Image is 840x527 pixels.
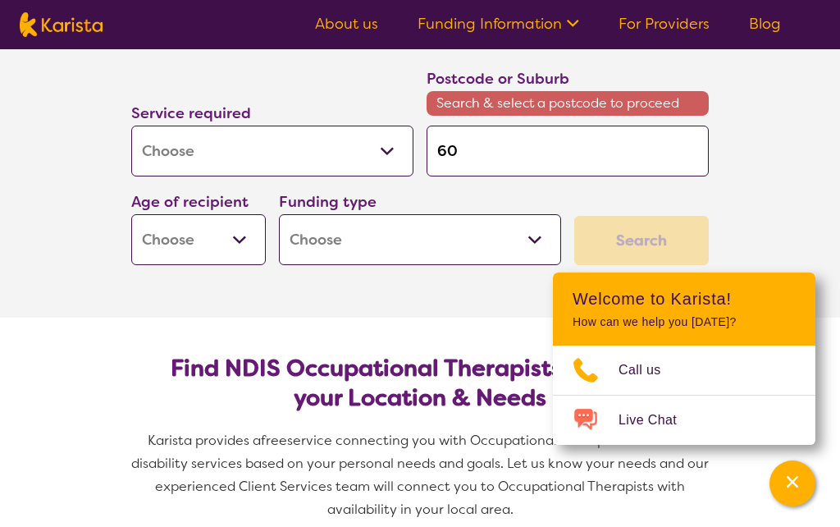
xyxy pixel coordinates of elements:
ul: Choose channel [553,346,815,445]
span: free [261,432,287,449]
label: Service required [131,103,251,123]
span: Call us [619,358,681,383]
img: Karista logo [20,12,103,37]
span: service connecting you with Occupational Therapists and other disability services based on your p... [131,432,712,518]
button: Channel Menu [769,461,815,506]
label: Age of recipient [131,192,249,212]
h2: Find NDIS Occupational Therapists based on your Location & Needs [144,354,696,413]
a: Blog [749,14,781,34]
span: Karista provides a [148,432,261,449]
h2: Welcome to Karista! [573,289,796,309]
a: About us [315,14,378,34]
div: Channel Menu [553,273,815,445]
label: Postcode or Suburb [427,69,569,89]
span: Live Chat [619,408,696,433]
a: For Providers [619,14,710,34]
input: Type [427,126,709,176]
label: Funding type [279,192,377,212]
a: Funding Information [418,14,579,34]
p: How can we help you [DATE]? [573,315,796,329]
span: Search & select a postcode to proceed [427,91,709,116]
